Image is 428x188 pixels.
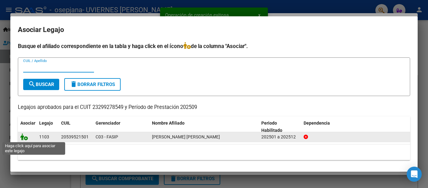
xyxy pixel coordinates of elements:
[39,134,49,139] span: 1103
[152,121,185,126] span: Nombre Afiliado
[304,121,330,126] span: Dependencia
[96,121,120,126] span: Gerenciador
[61,121,70,126] span: CUIL
[96,134,118,139] span: C03 - FASIP
[23,79,59,90] button: Buscar
[59,116,93,137] datatable-header-cell: CUIL
[149,116,259,137] datatable-header-cell: Nombre Afiliado
[259,116,301,137] datatable-header-cell: Periodo Habilitado
[152,134,220,139] span: SCALZO NOAH AGUSTIN
[18,42,410,50] h4: Busque el afiliado correspondiente en la tabla y haga click en el ícono de la columna "Asociar".
[39,121,53,126] span: Legajo
[407,167,422,182] div: Open Intercom Messenger
[28,80,36,88] mat-icon: search
[261,133,299,141] div: 202501 a 202512
[93,116,149,137] datatable-header-cell: Gerenciador
[37,116,59,137] datatable-header-cell: Legajo
[261,121,282,133] span: Periodo Habilitado
[18,144,410,160] div: 1 registros
[18,104,410,111] p: Legajos aprobados para el CUIT 23299278549 y Período de Prestación 202509
[20,121,35,126] span: Asociar
[70,80,77,88] mat-icon: delete
[28,82,54,87] span: Buscar
[301,116,410,137] datatable-header-cell: Dependencia
[61,133,89,141] div: 20539521501
[18,116,37,137] datatable-header-cell: Asociar
[70,82,115,87] span: Borrar Filtros
[64,78,121,91] button: Borrar Filtros
[18,24,410,36] h2: Asociar Legajo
